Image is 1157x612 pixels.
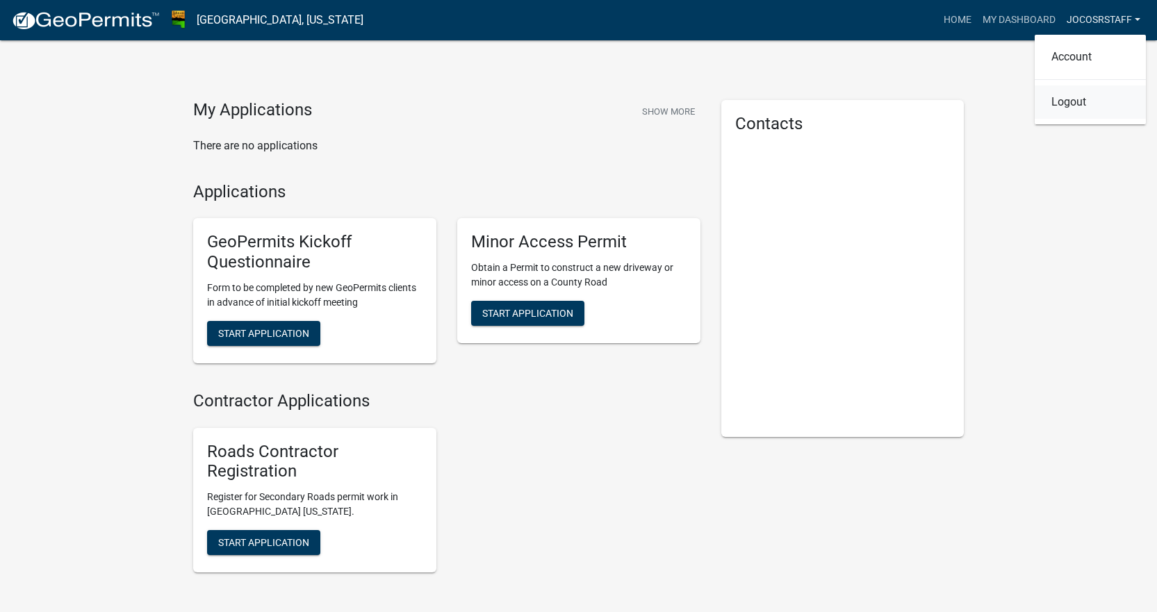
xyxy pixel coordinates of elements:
[1035,40,1146,74] a: Account
[1061,7,1146,33] a: jocoSRstaff
[193,391,700,411] h4: Contractor Applications
[193,182,700,202] h4: Applications
[1035,35,1146,124] div: jocoSRstaff
[193,391,700,584] wm-workflow-list-section: Contractor Applications
[207,490,422,519] p: Register for Secondary Roads permit work in [GEOGRAPHIC_DATA] [US_STATE].
[197,8,363,32] a: [GEOGRAPHIC_DATA], [US_STATE]
[938,7,977,33] a: Home
[171,10,186,29] img: Johnson County, Iowa
[977,7,1061,33] a: My Dashboard
[193,138,700,154] p: There are no applications
[218,327,309,338] span: Start Application
[637,100,700,123] button: Show More
[1035,85,1146,119] a: Logout
[471,260,687,290] p: Obtain a Permit to construct a new driveway or minor access on a County Road
[193,100,312,121] h4: My Applications
[471,301,584,326] button: Start Application
[482,308,573,319] span: Start Application
[207,232,422,272] h5: GeoPermits Kickoff Questionnaire
[207,321,320,346] button: Start Application
[207,530,320,555] button: Start Application
[193,182,700,374] wm-workflow-list-section: Applications
[735,114,951,134] h5: Contacts
[218,537,309,548] span: Start Application
[471,232,687,252] h5: Minor Access Permit
[207,281,422,310] p: Form to be completed by new GeoPermits clients in advance of initial kickoff meeting
[207,442,422,482] h5: Roads Contractor Registration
